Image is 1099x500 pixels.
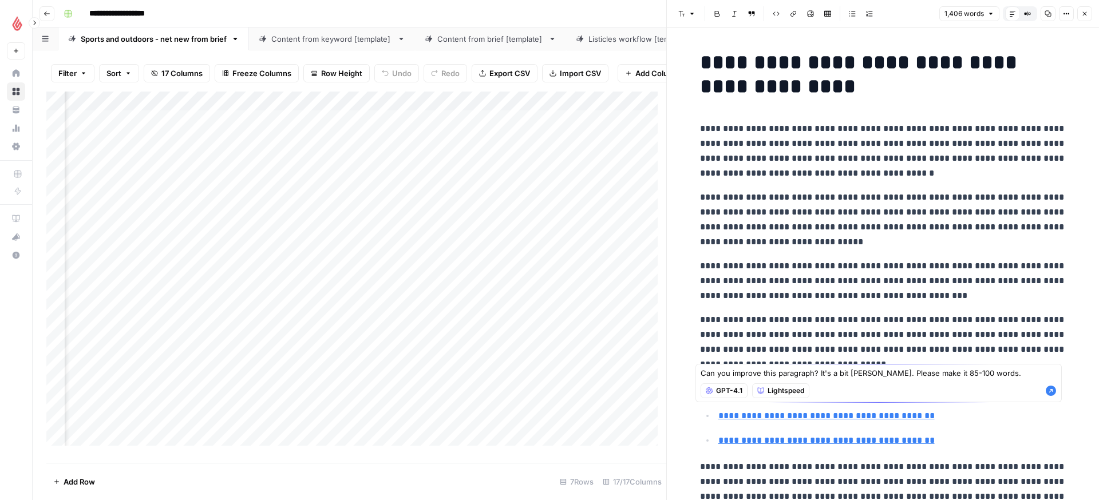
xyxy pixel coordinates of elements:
div: Content from keyword [template] [271,33,393,45]
span: Import CSV [560,68,601,79]
span: GPT-4.1 [716,386,742,396]
span: 1,406 words [944,9,984,19]
span: Lightspeed [768,386,804,396]
a: Home [7,64,25,82]
button: Help + Support [7,246,25,264]
span: 17 Columns [161,68,203,79]
span: Export CSV [489,68,530,79]
button: 17 Columns [144,64,210,82]
button: Row Height [303,64,370,82]
button: Import CSV [542,64,608,82]
a: Your Data [7,101,25,119]
span: Row Height [321,68,362,79]
div: Listicles workflow [template] [588,33,692,45]
div: 17/17 Columns [598,473,666,491]
button: Redo [424,64,467,82]
button: Freeze Columns [215,64,299,82]
span: Add Column [635,68,679,79]
button: Add Column [618,64,687,82]
button: Filter [51,64,94,82]
button: Export CSV [472,64,537,82]
img: Lightspeed Logo [7,13,27,34]
button: Undo [374,64,419,82]
button: 1,406 words [939,6,999,21]
button: Add Row [46,473,102,491]
a: Usage [7,119,25,137]
a: Browse [7,82,25,101]
div: Sports and outdoors - net new from brief [81,33,227,45]
button: Sort [99,64,139,82]
a: Listicles workflow [template] [566,27,714,50]
button: GPT-4.1 [701,383,748,398]
button: What's new? [7,228,25,246]
span: Add Row [64,476,95,487]
button: Workspace: Lightspeed [7,9,25,38]
a: Content from keyword [template] [249,27,415,50]
span: Undo [392,68,412,79]
span: Freeze Columns [232,68,291,79]
div: 7 Rows [555,473,598,491]
a: Settings [7,137,25,156]
a: Sports and outdoors - net new from brief [58,27,249,50]
a: Content from brief [template] [415,27,566,50]
span: Filter [58,68,77,79]
textarea: Can you improve this paragraph? It's a bit [PERSON_NAME]. Please make it 85-100 words. [701,367,1057,379]
button: Lightspeed [752,383,809,398]
span: Sort [106,68,121,79]
span: Redo [441,68,460,79]
a: AirOps Academy [7,209,25,228]
div: Content from brief [template] [437,33,544,45]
